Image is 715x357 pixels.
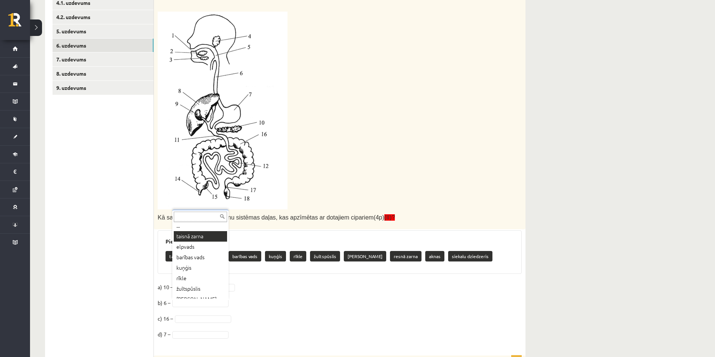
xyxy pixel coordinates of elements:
[174,252,227,263] div: barības vads
[174,284,227,294] div: žultspūslis
[174,221,227,231] div: ...
[174,242,227,252] div: elpvads
[174,294,227,305] div: [PERSON_NAME]
[8,7,356,15] body: Bagātinātā teksta redaktors, wiswyg-editor-user-answer-47433876432160
[174,273,227,284] div: rīkle
[174,263,227,273] div: kuņģis
[174,231,227,242] div: taisnā zarna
